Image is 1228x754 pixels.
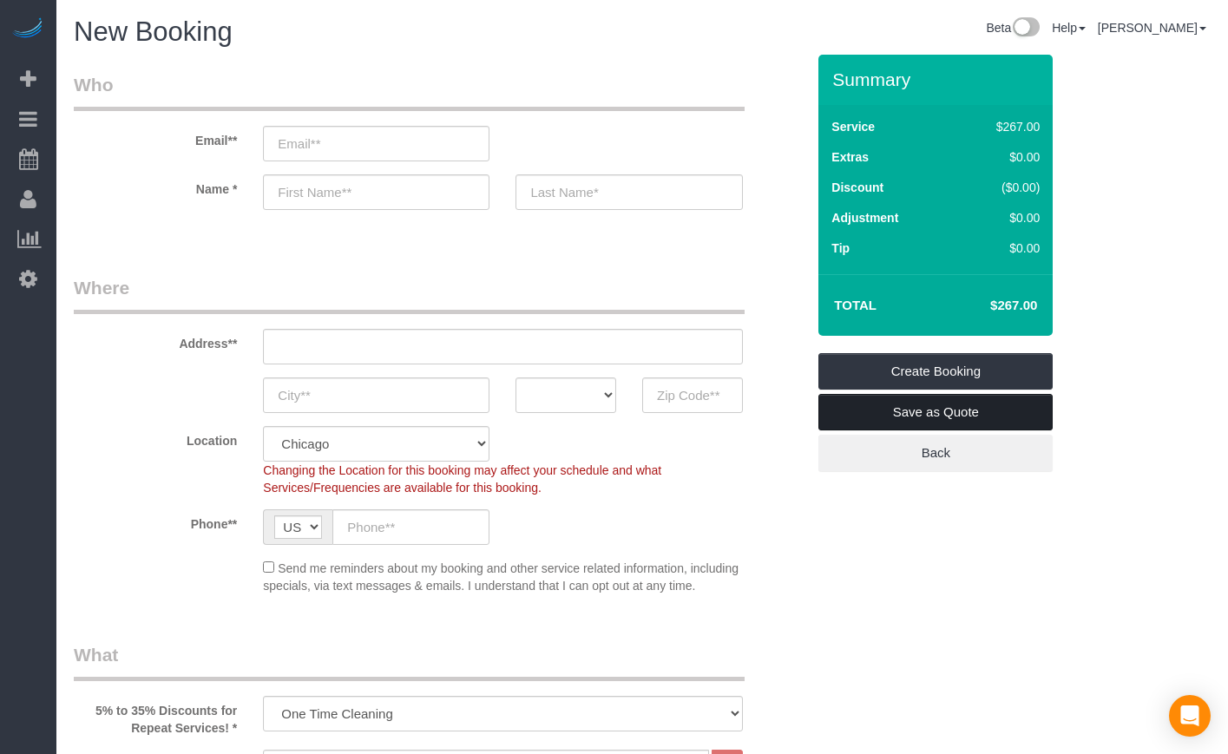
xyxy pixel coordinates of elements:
[960,209,1041,226] div: $0.00
[986,21,1040,35] a: Beta
[831,179,883,196] label: Discount
[818,353,1053,390] a: Create Booking
[818,435,1053,471] a: Back
[74,275,745,314] legend: Where
[74,16,233,47] span: New Booking
[832,69,1044,89] h3: Summary
[61,696,250,737] label: 5% to 35% Discounts for Repeat Services! *
[515,174,742,210] input: Last Name*
[263,561,739,593] span: Send me reminders about my booking and other service related information, including specials, via...
[642,377,743,413] input: Zip Code**
[960,239,1041,257] div: $0.00
[1052,21,1086,35] a: Help
[831,239,850,257] label: Tip
[61,174,250,198] label: Name *
[74,72,745,111] legend: Who
[263,174,489,210] input: First Name**
[960,148,1041,166] div: $0.00
[834,298,877,312] strong: Total
[61,426,250,449] label: Location
[831,118,875,135] label: Service
[831,148,869,166] label: Extras
[938,298,1037,313] h4: $267.00
[74,642,745,681] legend: What
[1098,21,1206,35] a: [PERSON_NAME]
[263,463,661,495] span: Changing the Location for this booking may affect your schedule and what Services/Frequencies are...
[1169,695,1211,737] div: Open Intercom Messenger
[818,394,1053,430] a: Save as Quote
[831,209,898,226] label: Adjustment
[960,118,1041,135] div: $267.00
[960,179,1041,196] div: ($0.00)
[1011,17,1040,40] img: New interface
[10,17,45,42] img: Automaid Logo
